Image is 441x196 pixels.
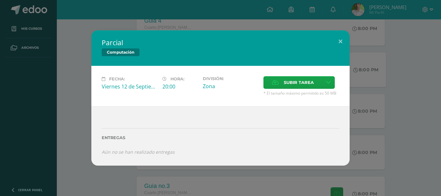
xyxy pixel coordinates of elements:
[102,149,175,155] i: Aún no se han realizado entregas
[284,77,314,88] span: Subir tarea
[203,76,258,81] label: División:
[102,48,139,56] span: Computación
[102,83,157,90] div: Viernes 12 de Septiembre
[263,90,339,96] span: * El tamaño máximo permitido es 50 MB
[102,38,339,47] h2: Parcial
[109,77,125,81] span: Fecha:
[203,83,258,90] div: Zona
[170,77,184,81] span: Hora:
[331,30,350,52] button: Close (Esc)
[102,135,339,140] label: Entregas
[162,83,198,90] div: 20:00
